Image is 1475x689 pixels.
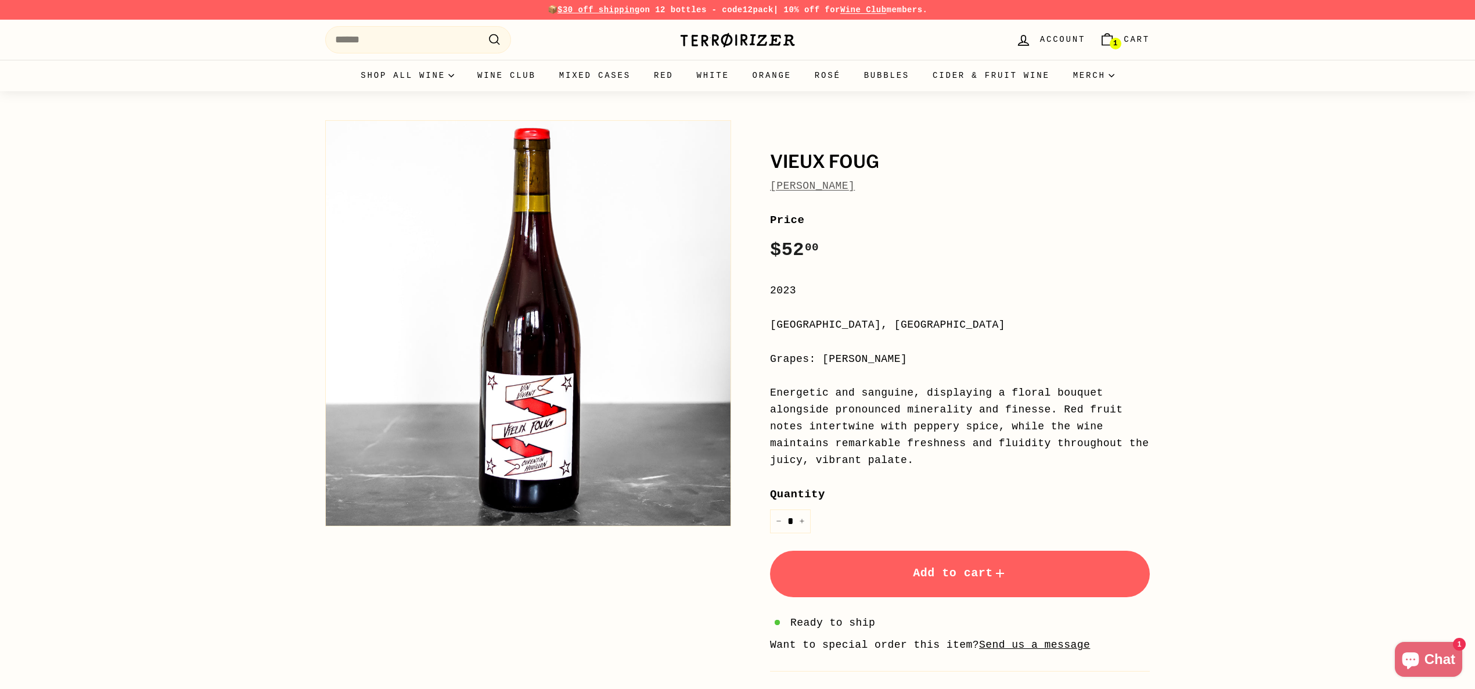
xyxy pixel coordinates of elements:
a: Mixed Cases [548,60,642,91]
div: Grapes: [PERSON_NAME] [770,351,1150,368]
div: Energetic and sanguine, displaying a floral bouquet alongside pronounced minerality and finesse. ... [770,385,1150,468]
a: Send us a message [979,639,1090,651]
summary: Merch [1062,60,1126,91]
input: quantity [770,509,811,533]
button: Reduce item quantity by one [770,509,787,533]
a: Cart [1092,23,1157,57]
label: Quantity [770,486,1150,503]
span: Add to cart [913,566,1007,580]
span: $30 off shipping [557,5,640,15]
div: 2023 [770,282,1150,299]
button: Increase item quantity by one [793,509,811,533]
div: [GEOGRAPHIC_DATA], [GEOGRAPHIC_DATA] [770,317,1150,333]
span: Account [1040,33,1085,46]
button: Add to cart [770,551,1150,597]
h1: Vieux Foug [770,152,1150,172]
sup: 00 [805,241,819,254]
span: 1 [1113,40,1117,48]
a: Red [642,60,685,91]
span: $52 [770,239,819,261]
div: Primary [302,60,1173,91]
a: White [685,60,741,91]
li: Want to special order this item? [770,637,1150,654]
a: Cider & Fruit Wine [921,60,1062,91]
a: Orange [741,60,803,91]
a: [PERSON_NAME] [770,180,855,192]
a: Wine Club [840,5,887,15]
label: Price [770,211,1150,229]
span: Ready to ship [790,615,875,631]
summary: Shop all wine [349,60,466,91]
inbox-online-store-chat: Shopify online store chat [1391,642,1466,680]
strong: 12pack [743,5,774,15]
p: 📦 on 12 bottles - code | 10% off for members. [325,3,1150,16]
a: Wine Club [466,60,548,91]
a: Rosé [803,60,852,91]
a: Bubbles [852,60,921,91]
a: Account [1009,23,1092,57]
span: Cart [1124,33,1150,46]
